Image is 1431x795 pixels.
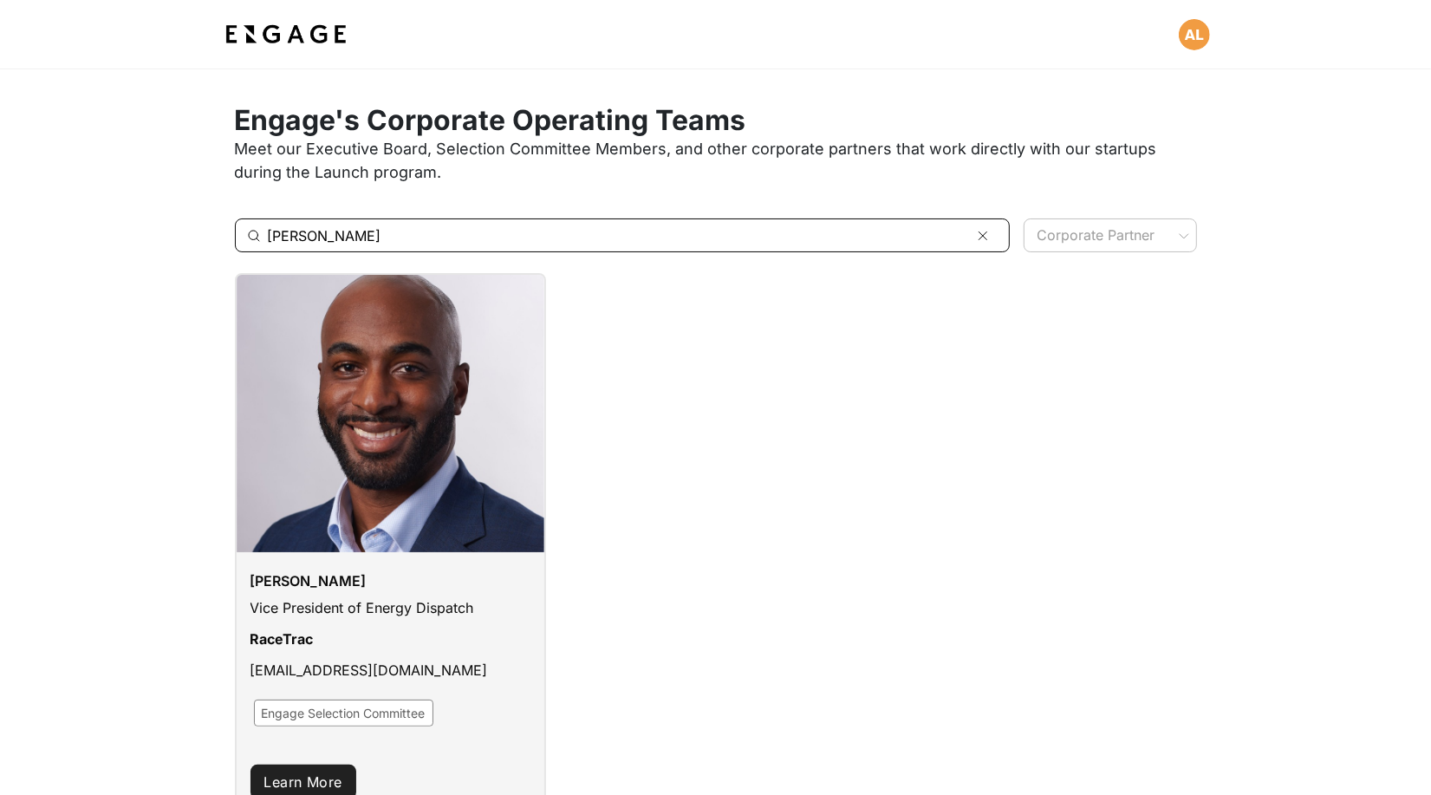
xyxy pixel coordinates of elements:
[235,218,1010,252] div: Type here to search
[235,140,1157,181] span: Meet our Executive Board, Selection Committee Members, and other corporate partners that work dir...
[262,706,426,720] span: Engage Selection Committee
[1179,19,1210,50] img: Profile picture of Andrew Levy
[250,660,488,691] p: [EMAIL_ADDRESS][DOMAIN_NAME]
[1179,19,1210,50] button: Open profile menu
[250,573,367,596] h3: [PERSON_NAME]
[222,19,350,50] img: bdf1fb74-1727-4ba0-a5bd-bc74ae9fc70b.jpeg
[235,103,746,137] span: Engage's Corporate Operating Teams
[250,629,314,660] p: RaceTrac
[250,597,474,629] p: Vice President of Energy Dispatch
[268,218,959,252] input: Type here to search
[1024,218,1197,252] div: Corporate Partner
